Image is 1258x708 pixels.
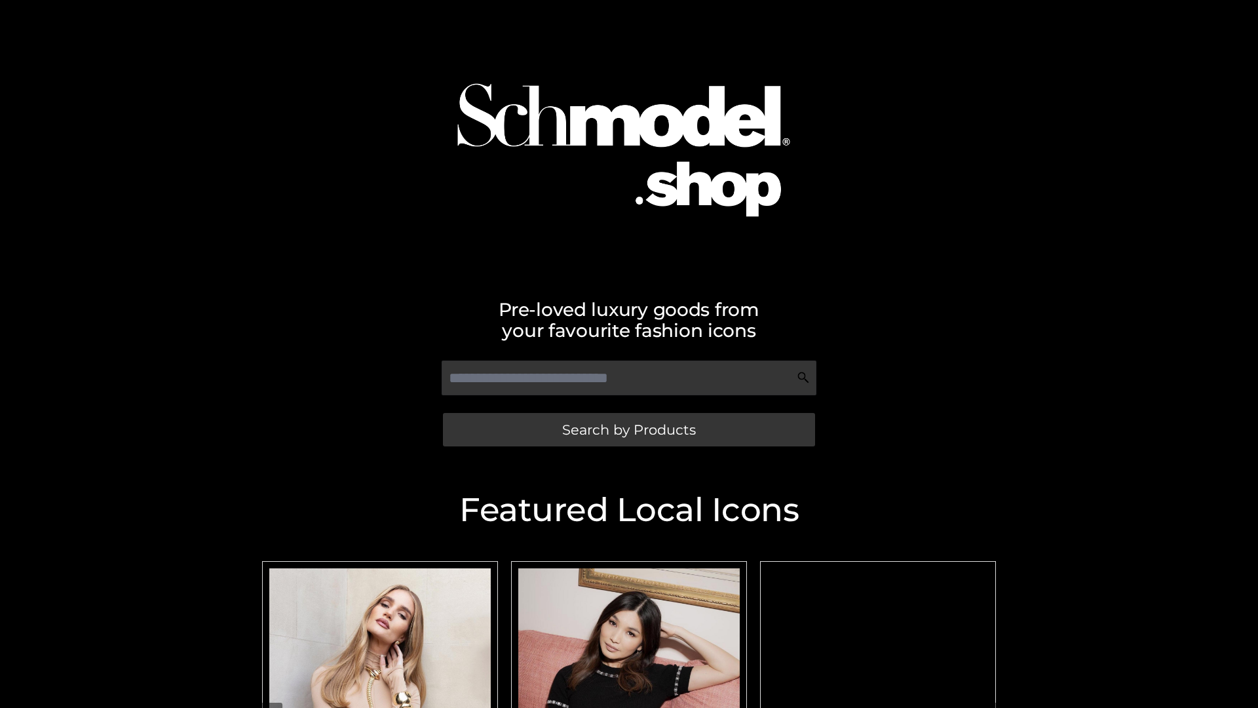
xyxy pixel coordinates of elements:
[443,413,815,446] a: Search by Products
[797,371,810,384] img: Search Icon
[256,299,1002,341] h2: Pre-loved luxury goods from your favourite fashion icons
[562,423,696,437] span: Search by Products
[256,494,1002,526] h2: Featured Local Icons​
